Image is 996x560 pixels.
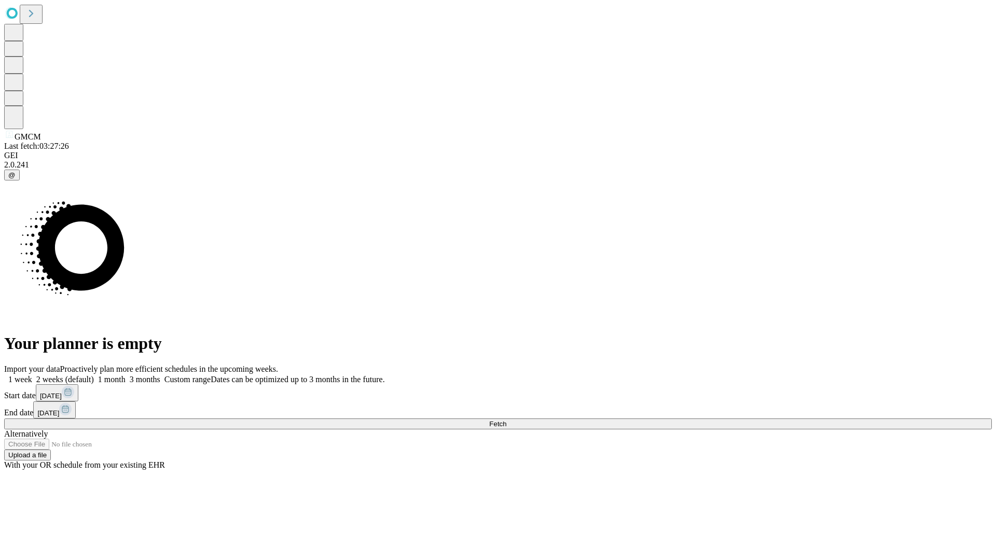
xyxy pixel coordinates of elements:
[4,384,992,401] div: Start date
[36,384,78,401] button: [DATE]
[211,375,384,384] span: Dates can be optimized up to 3 months in the future.
[4,365,60,373] span: Import your data
[130,375,160,384] span: 3 months
[8,375,32,384] span: 1 week
[98,375,126,384] span: 1 month
[4,151,992,160] div: GEI
[15,132,41,141] span: GMCM
[4,334,992,353] h1: Your planner is empty
[164,375,211,384] span: Custom range
[8,171,16,179] span: @
[4,401,992,418] div: End date
[4,170,20,180] button: @
[4,418,992,429] button: Fetch
[40,392,62,400] span: [DATE]
[4,160,992,170] div: 2.0.241
[37,409,59,417] span: [DATE]
[4,142,69,150] span: Last fetch: 03:27:26
[60,365,278,373] span: Proactively plan more efficient schedules in the upcoming weeks.
[4,429,48,438] span: Alternatively
[36,375,94,384] span: 2 weeks (default)
[4,450,51,460] button: Upload a file
[4,460,165,469] span: With your OR schedule from your existing EHR
[489,420,506,428] span: Fetch
[33,401,76,418] button: [DATE]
